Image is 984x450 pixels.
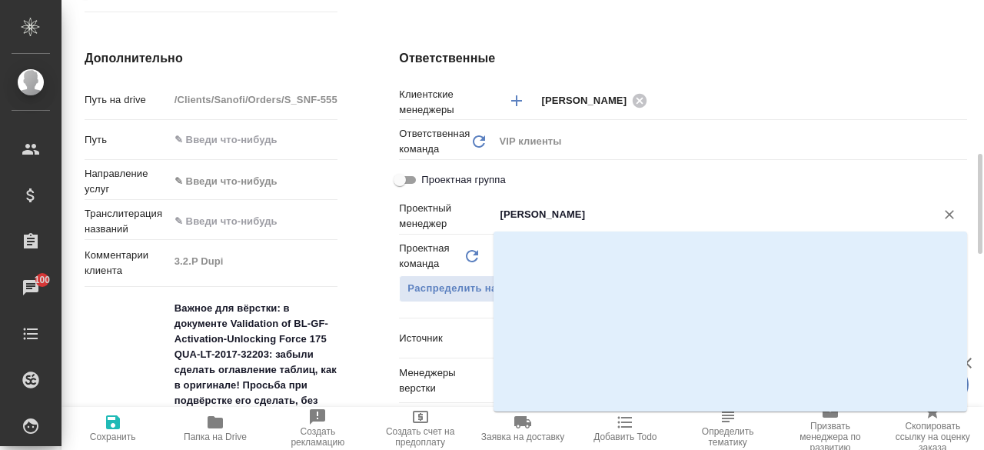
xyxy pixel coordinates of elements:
[779,407,881,450] button: Призвать менеджера по развитию
[267,407,369,450] button: Создать рекламацию
[421,172,505,188] span: Проектная группа
[407,280,563,298] span: Распределить на ПМ-команду
[399,275,572,302] span: В заказе уже есть ответственный ПМ или ПМ группа
[169,168,338,195] div: ✎ Введи что-нибудь
[164,407,266,450] button: Папка на Drive
[184,432,247,442] span: Папка на Drive
[169,210,338,232] input: ✎ Введи что-нибудь
[85,92,169,108] p: Путь на drive
[574,407,676,450] button: Добавить Todo
[399,87,494,118] p: Клиентские менеджеры
[85,132,169,148] p: Путь
[494,128,967,155] div: VIP клиенты
[498,82,535,119] button: Добавить менеджера
[939,204,960,225] button: Очистить
[471,407,573,450] button: Заявка на доставку
[90,432,136,442] span: Сохранить
[169,128,338,151] input: ✎ Введи что-нибудь
[686,426,770,448] span: Определить тематику
[399,275,572,302] button: Распределить на ПМ-команду
[85,248,169,278] p: Комментарии клиента
[541,93,636,108] span: [PERSON_NAME]
[959,99,962,102] button: Open
[481,432,564,442] span: Заявка на доставку
[169,248,338,275] textarea: 3.2.P Dupi
[593,432,657,442] span: Добавить Todo
[61,407,164,450] button: Сохранить
[85,206,169,237] p: Транслитерация названий
[494,402,967,429] li: [PERSON_NAME]
[676,407,779,450] button: Определить тематику
[399,241,463,272] p: Проектная команда
[25,272,60,288] span: 100
[882,407,984,450] button: Скопировать ссылку на оценку заказа
[276,426,360,448] span: Создать рекламацию
[169,88,338,111] input: Пустое поле
[85,49,337,68] h4: Дополнительно
[399,201,494,232] p: Проектный менеджер
[4,268,58,307] a: 100
[959,213,962,216] button: Close
[541,91,652,110] div: [PERSON_NAME]
[399,126,470,157] p: Ответственная команда
[399,365,494,396] p: Менеджеры верстки
[378,426,462,448] span: Создать счет на предоплату
[399,331,494,346] p: Источник
[175,174,320,189] div: ✎ Введи что-нибудь
[85,166,169,197] p: Направление услуг
[369,407,471,450] button: Создать счет на предоплату
[399,49,967,68] h4: Ответственные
